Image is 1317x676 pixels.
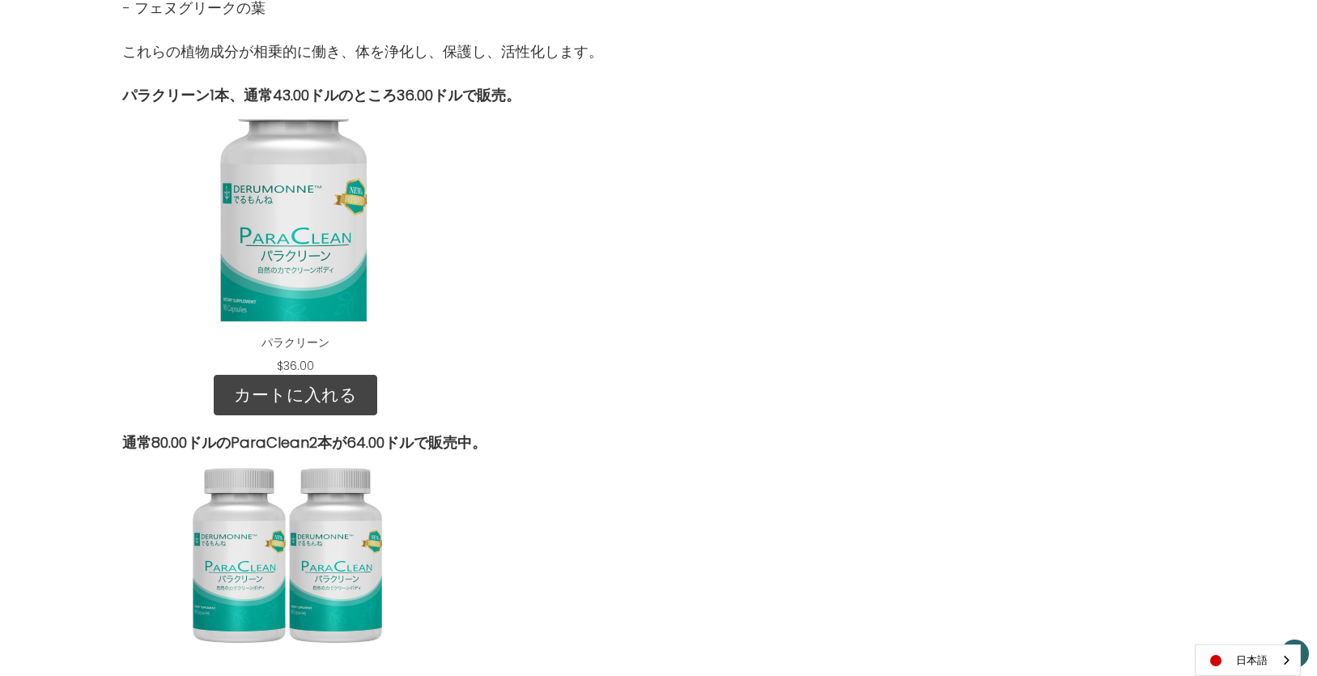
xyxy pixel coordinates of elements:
strong: 通常80.00ドルのParaClean2本が64.00ドルで販売中。 [122,432,486,453]
a: カートに入れる [214,375,377,415]
p: これらの植物成分が相乗的に働き、体を浄化し、保護し、活性化します。 [122,40,1128,62]
aside: Language selected: 日本語 [1195,644,1301,676]
strong: パラクリーン1本、通常43.00ドルのところ36.00ドルで販売。 [122,85,520,105]
a: 日本語 [1196,645,1300,675]
div: $36.00 [267,358,324,375]
a: パラクリーン [261,334,329,351]
div: Language [1195,644,1301,676]
div: ParaClean [122,106,469,375]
